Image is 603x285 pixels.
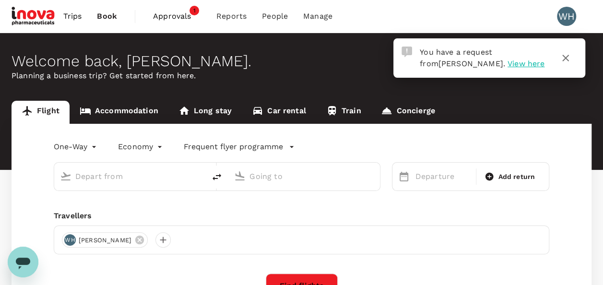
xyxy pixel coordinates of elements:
[97,11,117,22] span: Book
[498,172,535,182] span: Add return
[199,175,201,177] button: Open
[54,139,99,154] div: One-Way
[12,70,591,82] p: Planning a business trip? Get started from here.
[12,101,70,124] a: Flight
[189,6,199,15] span: 1
[64,234,76,246] div: WH
[153,11,201,22] span: Approvals
[249,169,359,184] input: Going to
[316,101,371,124] a: Train
[75,169,185,184] input: Depart from
[371,101,445,124] a: Concierge
[54,210,549,222] div: Travellers
[216,11,247,22] span: Reports
[262,11,288,22] span: People
[168,101,242,124] a: Long stay
[420,47,505,68] span: You have a request from .
[184,141,295,153] button: Frequent flyer programme
[62,232,148,248] div: WH[PERSON_NAME]
[303,11,332,22] span: Manage
[415,171,471,182] p: Departure
[12,6,56,27] img: iNova Pharmaceuticals
[508,59,544,68] span: View here
[402,47,412,57] img: Approval Request
[438,59,503,68] span: [PERSON_NAME]
[118,139,165,154] div: Economy
[557,7,576,26] div: WH
[73,236,137,245] span: [PERSON_NAME]
[242,101,316,124] a: Car rental
[184,141,283,153] p: Frequent flyer programme
[8,247,38,277] iframe: Button to launch messaging window
[12,52,591,70] div: Welcome back , [PERSON_NAME] .
[373,175,375,177] button: Open
[205,166,228,189] button: delete
[70,101,168,124] a: Accommodation
[63,11,82,22] span: Trips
